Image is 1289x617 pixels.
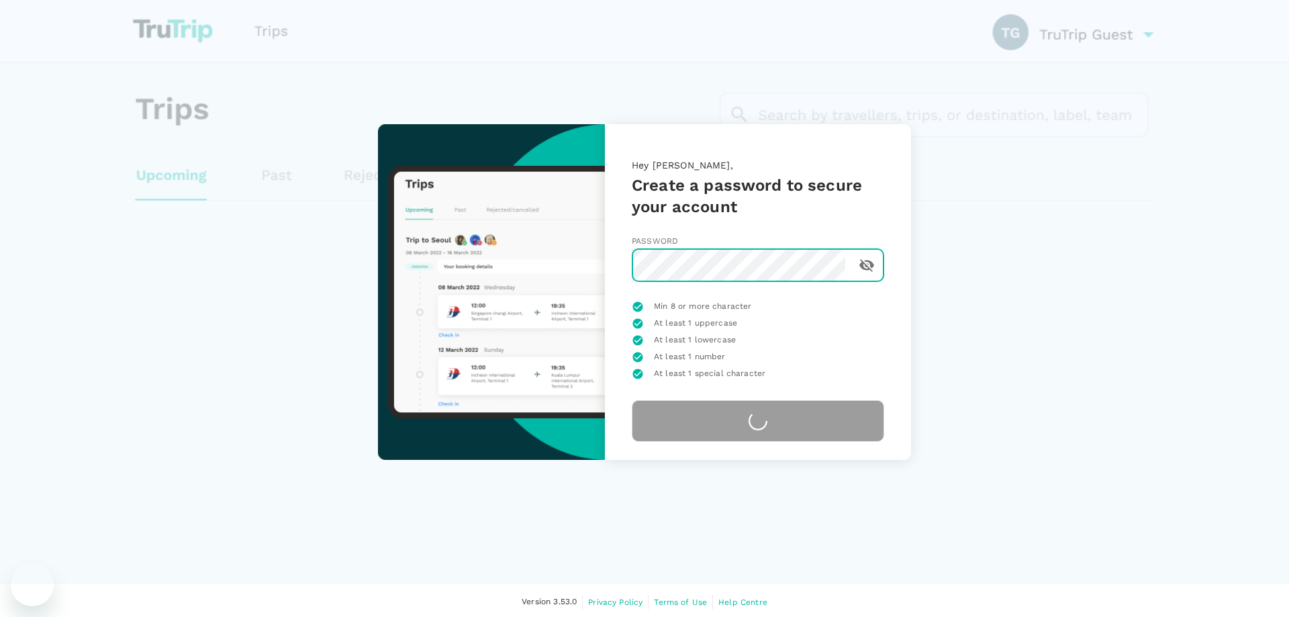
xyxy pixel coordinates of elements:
span: At least 1 uppercase [654,317,737,330]
a: Help Centre [718,595,767,610]
a: Privacy Policy [588,595,642,610]
span: At least 1 special character [654,367,765,381]
span: Password [632,236,678,246]
img: trutrip-set-password [378,124,605,460]
a: Terms of Use [654,595,707,610]
span: Help Centre [718,598,767,607]
span: At least 1 number [654,350,726,364]
iframe: Button to launch messaging window [11,563,54,606]
span: Privacy Policy [588,598,642,607]
span: At least 1 lowercase [654,334,736,347]
h5: Create a password to secure your account [632,175,884,218]
span: Terms of Use [654,598,707,607]
button: toggle password visibility [851,249,883,281]
span: Min 8 or more character [654,300,751,314]
p: Hey [PERSON_NAME], [632,158,884,175]
span: Version 3.53.0 [522,596,577,609]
